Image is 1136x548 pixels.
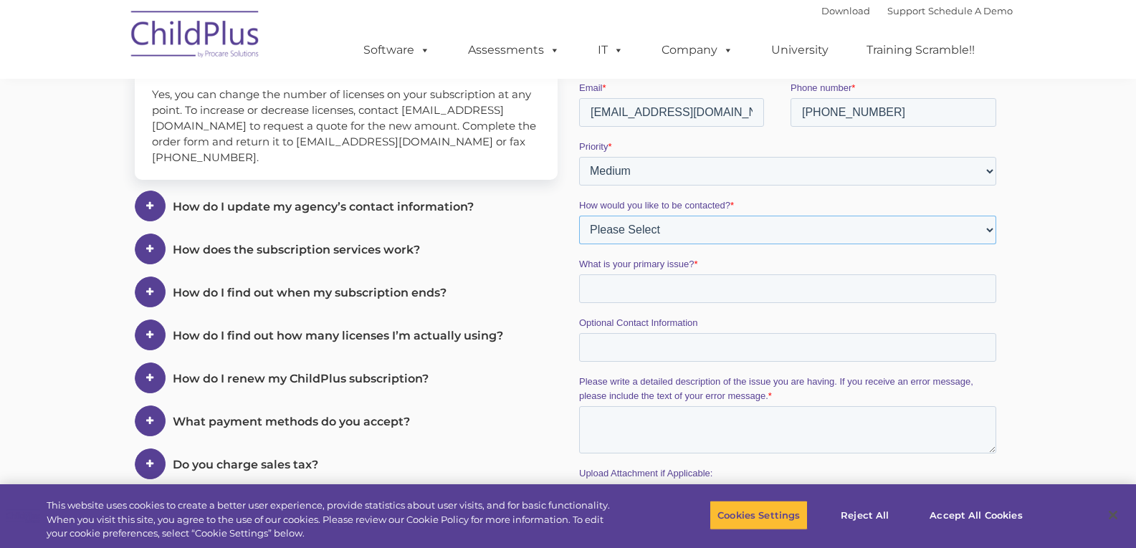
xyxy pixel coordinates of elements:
button: Close [1097,499,1129,531]
span: How do I renew my ChildPlus subscription? [173,372,429,385]
span: Do you charge sales tax? [173,458,318,471]
a: Schedule A Demo [928,5,1013,16]
a: Support [887,5,925,16]
img: ChildPlus by Procare Solutions [124,1,267,72]
span: How do I find out how many licenses I’m actually using? [173,329,503,342]
button: Reject All [820,500,910,530]
font: | [821,5,1013,16]
div: Yes, you can change the number of licenses on your subscription at any point. To increase or decr... [135,72,558,180]
a: Assessments [454,36,574,64]
a: Download [821,5,870,16]
span: How do I update my agency’s contact information? [173,200,474,213]
button: Cookies Settings [710,500,808,530]
span: How do I find out when my subscription ends? [173,286,447,299]
a: IT [583,36,638,64]
a: Training Scramble!! [852,36,989,64]
button: Accept All Cookies [922,500,1030,530]
span: How does the subscription services work? [173,243,420,256]
a: Software [349,36,444,64]
div: This website uses cookies to create a better user experience, provide statistics about user visit... [47,499,625,541]
a: Company [647,36,748,64]
a: University [757,36,843,64]
span: What payment methods do you accept? [173,415,410,428]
